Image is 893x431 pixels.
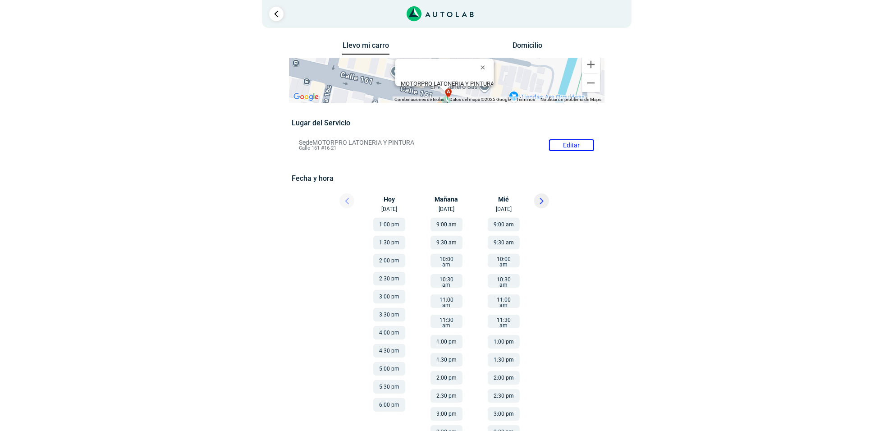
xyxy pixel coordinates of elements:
div: Calle 161 #16-21 [400,80,494,94]
button: 10:00 am [430,254,463,267]
button: 2:00 pm [430,371,463,385]
button: Llevo mi carro [342,41,389,55]
button: 11:30 am [488,315,520,328]
button: 11:00 am [430,294,463,308]
button: 3:00 pm [488,407,520,421]
button: 11:00 am [488,294,520,308]
button: 3:00 pm [430,407,463,421]
button: Ampliar [582,55,600,73]
button: 1:00 pm [430,335,463,348]
button: 1:00 pm [488,335,520,348]
button: Domicilio [504,41,551,54]
button: 6:00 pm [373,398,405,412]
a: Términos (se abre en una nueva pestaña) [517,97,536,102]
button: 5:00 pm [373,362,405,376]
button: 9:30 am [488,236,520,249]
button: 3:30 pm [373,308,405,321]
button: 2:00 pm [373,254,405,267]
button: 1:30 pm [488,353,520,367]
img: Google [291,91,321,103]
button: 2:30 pm [488,389,520,403]
span: a [447,88,450,96]
button: 1:30 pm [373,236,405,249]
button: 5:30 pm [373,380,405,394]
button: 1:30 pm [430,353,463,367]
button: 4:00 pm [373,326,405,339]
b: MOTORPRO LATONERIA Y PINTURA [400,80,494,87]
button: 4:30 pm [373,344,405,358]
button: 11:30 am [430,315,463,328]
button: 1:00 pm [373,218,405,231]
a: Link al sitio de autolab [407,9,474,18]
span: Datos del mapa ©2025 Google [450,97,511,102]
button: Cerrar [474,56,495,78]
button: 2:00 pm [488,371,520,385]
a: Ir al paso anterior [269,7,284,21]
button: 2:30 pm [373,272,405,285]
button: 10:00 am [488,254,520,267]
button: Reducir [582,74,600,92]
button: 10:30 am [430,274,463,288]
h5: Lugar del Servicio [292,119,601,127]
button: Combinaciones de teclas [395,96,444,103]
h5: Fecha y hora [292,174,601,183]
button: 9:30 am [430,236,463,249]
button: 3:00 pm [373,290,405,303]
button: 9:00 am [488,218,520,231]
a: Notificar un problema de Maps [541,97,602,102]
button: 9:00 am [430,218,463,231]
button: 2:30 pm [430,389,463,403]
button: 10:30 am [488,274,520,288]
a: Abre esta zona en Google Maps (se abre en una nueva ventana) [291,91,321,103]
